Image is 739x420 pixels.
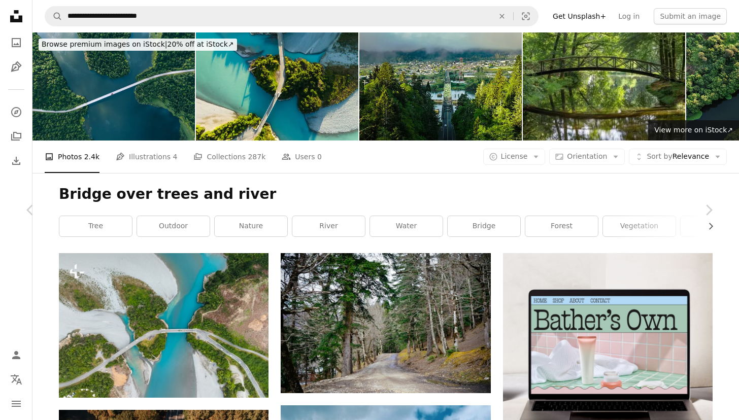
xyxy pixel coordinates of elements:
[59,253,268,397] img: Aerial view of bridge connecting two side over Rakaia Gorge, Canterbury Region, New Zealand.
[32,32,243,57] a: Browse premium images on iStock|20% off at iStock↗
[173,151,178,162] span: 4
[370,216,443,236] a: water
[281,319,490,328] a: green-leafed tree
[215,216,287,236] a: nature
[483,149,546,165] button: License
[317,151,322,162] span: 0
[603,216,676,236] a: vegetation
[523,32,685,141] img: Serene forest bridge over tranquil river
[448,216,520,236] a: bridge
[501,152,528,160] span: License
[59,321,268,330] a: Aerial view of bridge connecting two side over Rakaia Gorge, Canterbury Region, New Zealand.
[281,253,490,393] img: green-leafed tree
[359,32,522,141] img: One Point Perspective of the Umpqua River Bridge Leading to Reedsport, OR - Aerial Shot
[59,185,713,203] h1: Bridge over trees and river
[648,120,739,141] a: View more on iStock↗
[137,216,210,236] a: outdoor
[654,8,727,24] button: Submit an image
[116,141,177,173] a: Illustrations 4
[567,152,607,160] span: Orientation
[6,345,26,365] a: Log in / Sign up
[248,151,265,162] span: 287k
[45,7,62,26] button: Search Unsplash
[32,32,195,141] img: Aerial view of bridge asphalt road with cars and blue water lake and green woods
[196,32,358,141] img: Transport passing over bridge connecting two sides of town,
[647,152,672,160] span: Sort by
[678,161,739,259] a: Next
[525,216,598,236] a: forest
[6,369,26,390] button: Language
[292,216,365,236] a: river
[6,394,26,414] button: Menu
[629,149,727,165] button: Sort byRelevance
[6,57,26,77] a: Illustrations
[193,141,265,173] a: Collections 287k
[654,126,733,134] span: View more on iStock ↗
[282,141,322,173] a: Users 0
[6,102,26,122] a: Explore
[6,151,26,171] a: Download History
[647,152,709,162] span: Relevance
[549,149,625,165] button: Orientation
[547,8,612,24] a: Get Unsplash+
[6,126,26,147] a: Collections
[6,32,26,53] a: Photos
[491,7,513,26] button: Clear
[59,216,132,236] a: tree
[45,6,539,26] form: Find visuals sitewide
[42,40,234,48] span: 20% off at iStock ↗
[612,8,646,24] a: Log in
[42,40,167,48] span: Browse premium images on iStock |
[514,7,538,26] button: Visual search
